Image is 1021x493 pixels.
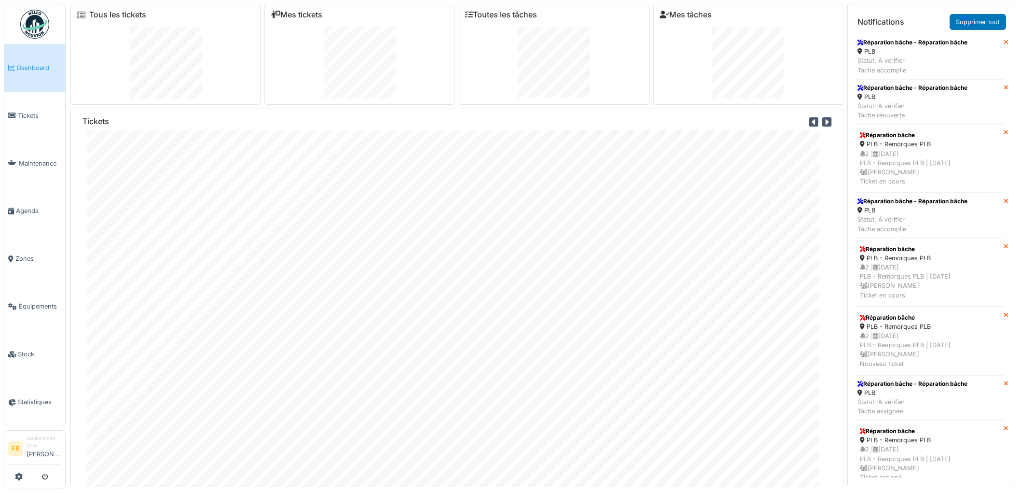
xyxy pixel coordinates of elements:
[854,420,1004,489] a: Réparation bâche PLB - Remorques PLB 2 |[DATE]PLB - Remorques PLB | [DATE] [PERSON_NAME]Ticket as...
[19,159,61,168] span: Maintenance
[857,56,967,74] div: Statut: À vérifier Tâche accomplie
[4,140,65,187] a: Maintenance
[18,397,61,407] span: Statistiques
[4,282,65,330] a: Équipements
[16,206,61,215] span: Agenda
[27,435,61,450] div: Gestionnaire local
[860,263,997,300] div: 2 | [DATE] PLB - Remorques PLB | [DATE] [PERSON_NAME] Ticket en cours
[271,10,322,19] a: Mes tickets
[854,238,1004,307] a: Réparation bâche PLB - Remorques PLB 2 |[DATE]PLB - Remorques PLB | [DATE] [PERSON_NAME]Ticket en...
[857,17,904,27] h6: Notifications
[4,378,65,426] a: Statistiques
[18,350,61,359] span: Stock
[8,441,23,456] li: FB
[860,313,997,322] div: Réparation bâche
[857,92,967,101] div: PLB
[857,215,967,233] div: Statut: À vérifier Tâche accomplie
[4,92,65,140] a: Tickets
[15,254,61,263] span: Zones
[8,435,61,465] a: FB Gestionnaire local[PERSON_NAME]
[950,14,1006,30] a: Supprimer tout
[860,131,997,140] div: Réparation bâche
[27,435,61,463] li: [PERSON_NAME]
[854,79,1004,125] a: Réparation bâche - Réparation bâche PLB Statut: À vérifierTâche réouverte
[854,124,1004,193] a: Réparation bâche PLB - Remorques PLB 2 |[DATE]PLB - Remorques PLB | [DATE] [PERSON_NAME]Ticket en...
[857,38,967,47] div: Réparation bâche - Réparation bâche
[660,10,712,19] a: Mes tâches
[4,44,65,92] a: Dashboard
[860,322,997,331] div: PLB - Remorques PLB
[860,445,997,482] div: 2 | [DATE] PLB - Remorques PLB | [DATE] [PERSON_NAME] Ticket assigné
[860,254,997,263] div: PLB - Remorques PLB
[17,63,61,72] span: Dashboard
[860,245,997,254] div: Réparation bâche
[860,427,997,436] div: Réparation bâche
[854,375,1004,421] a: Réparation bâche - Réparation bâche PLB Statut: À vérifierTâche assignée
[857,84,967,92] div: Réparation bâche - Réparation bâche
[19,302,61,311] span: Équipements
[857,380,967,388] div: Réparation bâche - Réparation bâche
[89,10,146,19] a: Tous les tickets
[860,140,997,149] div: PLB - Remorques PLB
[857,101,967,120] div: Statut: À vérifier Tâche réouverte
[860,149,997,186] div: 2 | [DATE] PLB - Remorques PLB | [DATE] [PERSON_NAME] Ticket en cours
[4,235,65,283] a: Zones
[857,197,967,206] div: Réparation bâche - Réparation bâche
[857,206,967,215] div: PLB
[860,436,997,445] div: PLB - Remorques PLB
[857,397,967,416] div: Statut: À vérifier Tâche assignée
[860,331,997,368] div: 2 | [DATE] PLB - Remorques PLB | [DATE] [PERSON_NAME] Nouveau ticket
[857,388,967,397] div: PLB
[854,307,1004,375] a: Réparation bâche PLB - Remorques PLB 2 |[DATE]PLB - Remorques PLB | [DATE] [PERSON_NAME]Nouveau t...
[4,330,65,378] a: Stock
[4,187,65,235] a: Agenda
[18,111,61,120] span: Tickets
[20,10,49,39] img: Badge_color-CXgf-gQk.svg
[854,34,1004,79] a: Réparation bâche - Réparation bâche PLB Statut: À vérifierTâche accomplie
[83,117,109,126] h6: Tickets
[854,193,1004,238] a: Réparation bâche - Réparation bâche PLB Statut: À vérifierTâche accomplie
[465,10,537,19] a: Toutes les tâches
[857,47,967,56] div: PLB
